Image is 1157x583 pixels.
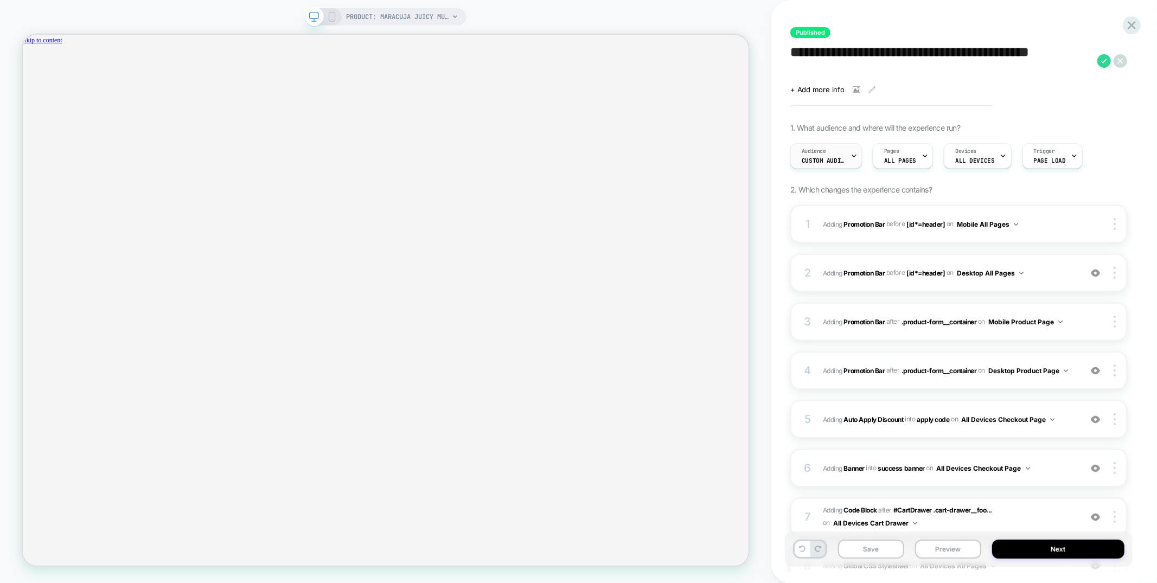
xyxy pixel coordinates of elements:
[992,540,1124,559] button: Next
[802,263,813,283] div: 2
[1034,157,1066,164] span: Page Load
[802,148,826,155] span: Audience
[802,214,813,234] div: 1
[947,218,954,230] span: on
[790,27,830,38] span: Published
[1050,418,1054,421] img: down arrow
[988,315,1063,329] button: Mobile Product Page
[1091,464,1100,473] img: crossed eye
[802,312,813,331] div: 3
[978,364,985,376] span: on
[823,464,865,472] span: Adding
[947,267,954,279] span: on
[790,185,932,194] span: 2. Which changes the experience contains?
[902,317,977,325] span: .product-form__container
[886,366,900,374] span: AFTER
[1019,272,1024,274] img: down arrow
[879,506,892,514] span: AFTER
[957,266,1024,280] button: Desktop All Pages
[978,316,985,328] span: on
[1034,148,1055,155] span: Trigger
[905,415,915,423] span: INTO
[838,540,904,559] button: Save
[790,85,845,94] span: + Add more info
[913,522,917,524] img: down arrow
[844,464,865,472] b: Banner
[937,462,1030,475] button: All Devices Checkout Page
[1091,366,1100,375] img: crossed eye
[1114,413,1116,425] img: close
[802,409,813,429] div: 5
[988,364,1068,377] button: Desktop Product Page
[802,458,813,478] div: 6
[844,268,885,277] b: Promotion Bar
[802,157,845,164] span: Custom Audience
[823,517,830,529] span: on
[1064,369,1068,372] img: down arrow
[1058,321,1063,323] img: down arrow
[902,366,977,374] span: .product-form__container
[917,415,949,423] span: apply code
[1091,415,1100,424] img: crossed eye
[886,268,905,277] span: BEFORE
[1114,218,1116,230] img: close
[790,123,960,132] span: 1. What audience and where will the experience run?
[915,540,981,559] button: Preview
[1114,462,1116,474] img: close
[1114,364,1116,376] img: close
[866,464,876,472] span: INTO
[346,8,449,25] span: PRODUCT: maracuja juicy multi-stick beautiseal
[906,268,945,277] span: [id*=header]
[951,413,958,425] span: on
[1091,512,1100,522] img: crossed eye
[893,506,992,514] span: #CartDrawer .cart-drawer__foo...
[886,317,900,325] span: AFTER
[884,148,899,155] span: Pages
[823,415,904,423] span: Adding
[1114,316,1116,328] img: close
[823,268,885,277] span: Adding
[878,464,925,472] span: success banner
[955,148,976,155] span: Devices
[823,366,885,374] span: Adding
[844,506,877,514] b: Code Block
[823,220,885,228] span: Adding
[844,220,885,228] b: Promotion Bar
[1114,511,1116,523] img: close
[884,157,916,164] span: ALL PAGES
[961,413,1054,426] button: All Devices Checkout Page
[844,317,885,325] b: Promotion Bar
[844,415,904,423] b: Auto Apply Discount
[802,361,813,380] div: 4
[926,462,934,474] span: on
[823,506,877,514] span: Adding
[886,220,905,228] span: BEFORE
[1114,267,1116,279] img: close
[1026,467,1030,470] img: down arrow
[955,157,994,164] span: ALL DEVICES
[823,317,885,325] span: Adding
[906,220,945,228] span: [id*=header]
[802,507,813,527] div: 7
[1091,268,1100,278] img: crossed eye
[833,516,917,530] button: All Devices Cart Drawer
[957,217,1018,231] button: Mobile All Pages
[1014,223,1018,226] img: down arrow
[844,366,885,374] b: Promotion Bar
